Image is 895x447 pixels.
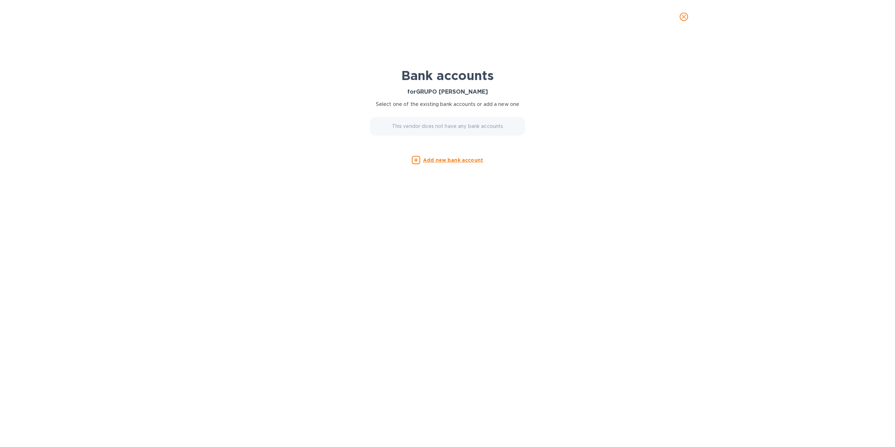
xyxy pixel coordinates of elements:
[423,157,483,163] u: Add new bank account
[366,89,529,95] h3: for GRUPO [PERSON_NAME]
[401,68,494,83] b: Bank accounts
[366,101,529,108] p: Select one of the existing bank accounts or add a new one
[675,8,692,25] button: close
[392,123,503,130] p: This vendor does not have any bank accounts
